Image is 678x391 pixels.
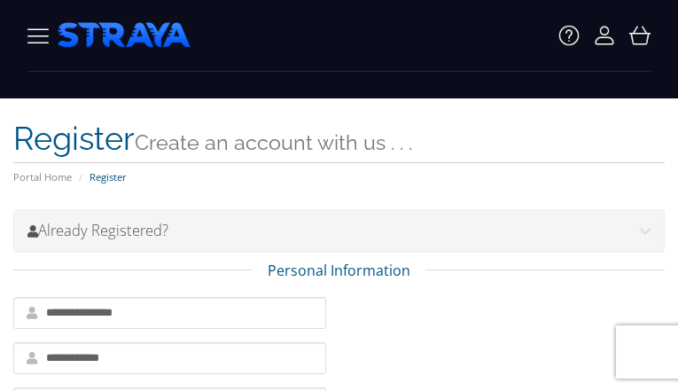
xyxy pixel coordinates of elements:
[558,25,580,46] img: Icon
[27,219,651,242] h3: Already Registered?
[135,130,412,154] small: Create an account with us . . .
[74,170,127,184] li: Register
[629,25,651,46] img: Icon
[13,116,665,163] h1: Register
[13,170,72,184] a: Portal Home
[58,13,191,58] img: Straya Hosting
[594,25,615,46] img: Icon
[27,25,49,46] img: Straya Hosting
[253,261,425,281] span: Personal Information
